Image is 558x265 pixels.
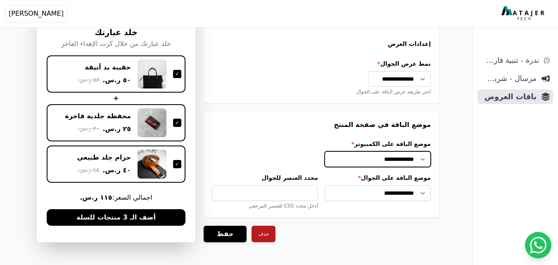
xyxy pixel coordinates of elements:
[325,174,431,182] label: موضع الباقة على الجوال
[65,112,131,121] div: محفظة جلدية فاخرة
[481,73,537,84] span: مرسال - شريط دعاية
[212,88,431,95] div: اختر طريقة عرض الباقة على الجوال
[78,125,99,134] span: ٣٠ ر.س.
[138,108,166,137] img: محفظة جلدية فاخرة
[47,209,185,226] button: أضف الـ 3 منتجات للسلة
[481,91,537,103] span: باقات العروض
[501,6,546,21] img: MatajerTech Logo
[9,9,64,19] span: [PERSON_NAME]
[138,60,166,88] img: حقيبة يد أنيقة
[204,226,247,242] button: حفظ
[78,166,99,175] span: ٤٥ ر.س.
[212,120,431,130] h3: موضع الباقة في صفحة المنتج
[47,39,185,49] p: خلد عبارتك من خلال كرت الإهداء الفاخر
[481,55,539,66] span: ندرة - تنبية قارب علي النفاذ
[102,165,131,175] span: ٤٠ ر.س.
[212,174,318,182] label: محدد العنصر للجوال
[47,93,185,103] div: +
[80,193,112,201] b: ١١٥ ر.س.
[78,76,99,85] span: ٥٥ ر.س.
[212,40,431,48] h4: إعدادات العرض
[76,212,156,222] span: أضف الـ 3 منتجات للسلة
[47,27,185,39] h3: خلد عبارتك
[212,203,318,209] div: أدخل محدد CSS للعنصر المرجعي
[47,193,185,203] span: اجمالي السعر:
[212,140,431,148] label: موضع الباقة على الكمبيوتر
[102,124,131,134] span: ٢٥ ر.س.
[85,63,131,72] div: حقيبة يد أنيقة
[77,153,131,162] div: حزام جلد طبيعي
[5,5,67,22] button: [PERSON_NAME]
[102,75,131,85] span: ٥٠ ر.س.
[212,60,431,68] label: نمط عرض الجوال
[138,150,166,179] img: حزام جلد طبيعي
[252,226,275,242] button: حذف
